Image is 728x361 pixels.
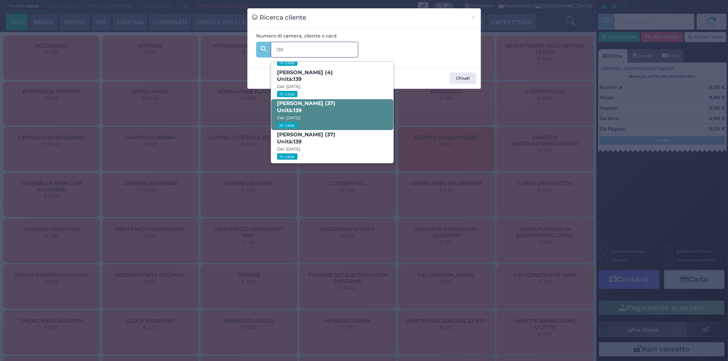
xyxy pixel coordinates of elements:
[466,8,481,27] button: Chiudi
[277,107,302,114] span: Unità:
[277,84,300,89] small: Dal: [DATE]
[256,33,337,40] label: Numero di camera, cliente o card
[277,60,297,66] small: In casa
[277,100,335,113] b: [PERSON_NAME] (37)
[277,138,302,145] span: Unità:
[293,138,302,145] strong: 139
[277,69,333,83] b: [PERSON_NAME] (4)
[277,146,300,152] small: Dal: [DATE]
[277,76,302,83] span: Unità:
[293,107,302,113] strong: 139
[293,76,302,82] strong: 139
[252,13,307,23] h3: Ricerca cliente
[271,42,358,58] input: Es. 'Mario Rossi', '220' o '108123234234'
[471,13,476,22] span: ×
[277,153,297,160] small: In casa
[277,122,297,128] small: In casa
[277,115,300,120] small: Dal: [DATE]
[277,131,335,145] b: [PERSON_NAME] (37)
[277,91,297,97] small: In casa
[450,73,476,84] button: Chiudi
